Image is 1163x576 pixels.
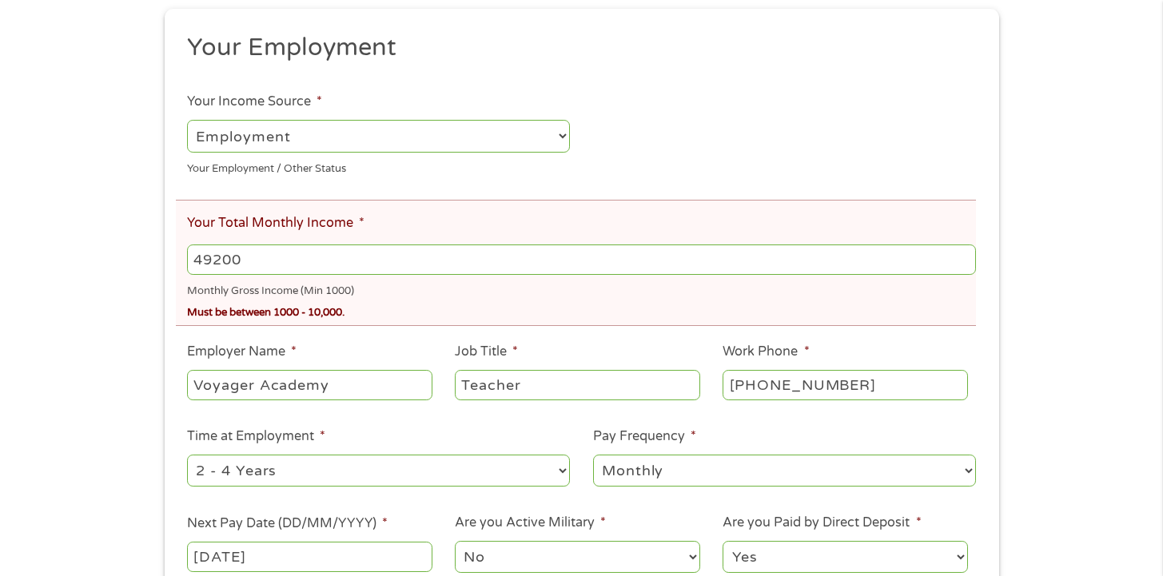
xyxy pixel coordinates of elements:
[455,344,518,360] label: Job Title
[593,428,696,445] label: Pay Frequency
[187,542,432,572] input: ---Click Here for Calendar ---
[187,155,570,177] div: Your Employment / Other Status
[187,344,297,360] label: Employer Name
[187,428,325,445] label: Time at Employment
[455,370,699,400] input: Cashier
[187,244,975,275] input: 1800
[723,370,967,400] input: (231) 754-4010
[187,32,964,64] h2: Your Employment
[187,93,322,110] label: Your Income Source
[187,215,364,232] label: Your Total Monthly Income
[455,514,606,531] label: Are you Active Military
[187,370,432,400] input: Walmart
[187,515,388,532] label: Next Pay Date (DD/MM/YYYY)
[187,300,975,321] div: Must be between 1000 - 10,000.
[723,344,809,360] label: Work Phone
[723,514,921,531] label: Are you Paid by Direct Deposit
[187,278,975,300] div: Monthly Gross Income (Min 1000)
